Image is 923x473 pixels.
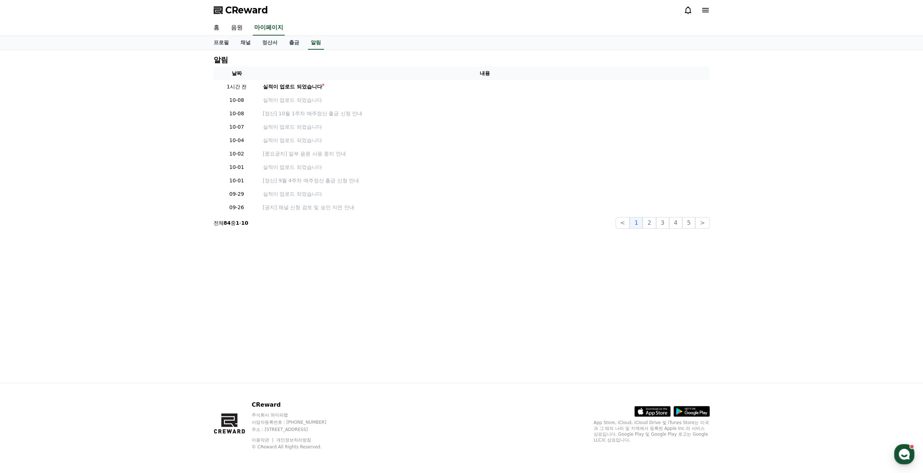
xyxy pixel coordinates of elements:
a: 마이페이지 [253,20,285,36]
th: 내용 [260,67,710,80]
strong: 1 [236,220,239,226]
th: 날짜 [214,67,260,80]
button: < [615,217,630,229]
p: 10-01 [217,177,257,184]
a: [중요공지] 일부 음원 사용 중지 안내 [263,150,707,158]
a: 실적이 업로드 되었습니다 [263,96,707,104]
a: 실적이 업로드 되었습니다 [263,190,707,198]
button: 2 [643,217,656,229]
span: CReward [225,4,268,16]
p: 10-02 [217,150,257,158]
a: 음원 [225,20,248,36]
button: 5 [682,217,695,229]
p: 1시간 전 [217,83,257,91]
a: 채널 [235,36,256,50]
div: 실적이 업로드 되었습니다 [263,83,322,91]
a: 정산서 [256,36,283,50]
a: 홈 [208,20,225,36]
strong: 84 [224,220,231,226]
p: 09-29 [217,190,257,198]
a: [정산] 9월 4주차 매주정산 출금 신청 안내 [263,177,707,184]
a: 실적이 업로드 되었습니다 [263,163,707,171]
p: App Store, iCloud, iCloud Drive 및 iTunes Store는 미국과 그 밖의 나라 및 지역에서 등록된 Apple Inc.의 서비스 상표입니다. Goo... [594,420,710,443]
button: 4 [669,217,682,229]
a: [정산] 10월 1주차 매주정산 출금 신청 안내 [263,110,707,117]
p: 전체 중 - [214,219,248,227]
p: © CReward All Rights Reserved. [252,444,340,450]
p: 10-04 [217,137,257,144]
a: [공지] 채널 신청 검토 및 승인 지연 안내 [263,204,707,211]
p: 09-26 [217,204,257,211]
p: 10-08 [217,110,257,117]
h4: 알림 [214,56,228,64]
p: 주소 : [STREET_ADDRESS] [252,427,340,432]
a: 실적이 업로드 되었습니다 [263,137,707,144]
button: > [695,217,709,229]
a: 알림 [308,36,324,50]
button: 1 [630,217,643,229]
p: 10-07 [217,123,257,131]
a: 대화 [48,230,94,248]
a: 홈 [2,230,48,248]
span: 설정 [112,241,121,246]
p: CReward [252,401,340,409]
p: 주식회사 와이피랩 [252,412,340,418]
span: 홈 [23,241,27,246]
a: 실적이 업로드 되었습니다 [263,123,707,131]
p: 10-08 [217,96,257,104]
a: CReward [214,4,268,16]
a: 실적이 업로드 되었습니다 [263,83,707,91]
button: 3 [656,217,669,229]
p: 사업자등록번호 : [PHONE_NUMBER] [252,419,340,425]
span: 대화 [66,241,75,247]
strong: 10 [241,220,248,226]
a: 출금 [283,36,305,50]
a: 설정 [94,230,139,248]
a: 개인정보처리방침 [276,437,311,443]
a: 프로필 [208,36,235,50]
p: 10-01 [217,163,257,171]
a: 이용약관 [252,437,275,443]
